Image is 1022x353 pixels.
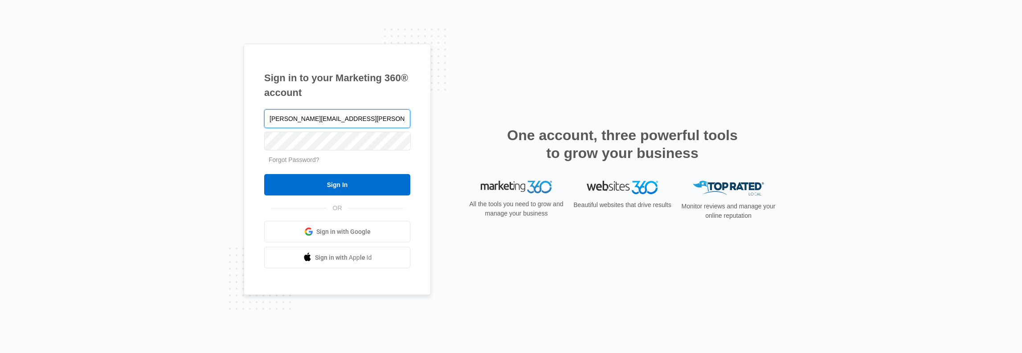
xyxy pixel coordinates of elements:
input: Email [264,109,410,128]
h1: Sign in to your Marketing 360® account [264,71,410,100]
span: Sign in with Google [316,227,371,237]
img: Marketing 360 [481,181,552,193]
img: Top Rated Local [693,181,764,195]
a: Sign in with Google [264,221,410,242]
span: Sign in with Apple Id [315,253,372,262]
input: Sign In [264,174,410,195]
p: All the tools you need to grow and manage your business [466,199,566,218]
h2: One account, three powerful tools to grow your business [504,126,740,162]
p: Monitor reviews and manage your online reputation [679,202,778,220]
p: Beautiful websites that drive results [572,200,672,210]
a: Sign in with Apple Id [264,247,410,268]
a: Forgot Password? [269,156,319,163]
img: Websites 360 [587,181,658,194]
span: OR [327,203,348,213]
